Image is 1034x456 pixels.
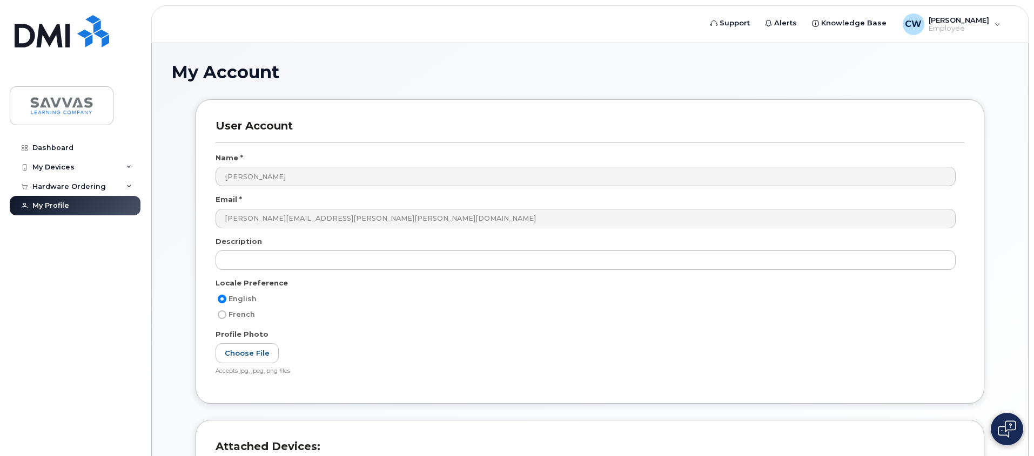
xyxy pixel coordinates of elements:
img: Open chat [998,420,1016,438]
label: Email * [216,194,242,205]
h1: My Account [171,63,1009,81]
label: Choose File [216,343,279,363]
label: Profile Photo [216,329,268,339]
input: French [218,310,226,319]
label: Name * [216,153,243,163]
label: Description [216,236,262,247]
label: Locale Preference [216,278,288,288]
h3: User Account [216,119,964,142]
div: Accepts jpg, jpeg, png files [216,367,956,376]
span: French [229,310,255,318]
span: English [229,295,257,303]
input: English [218,295,226,303]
